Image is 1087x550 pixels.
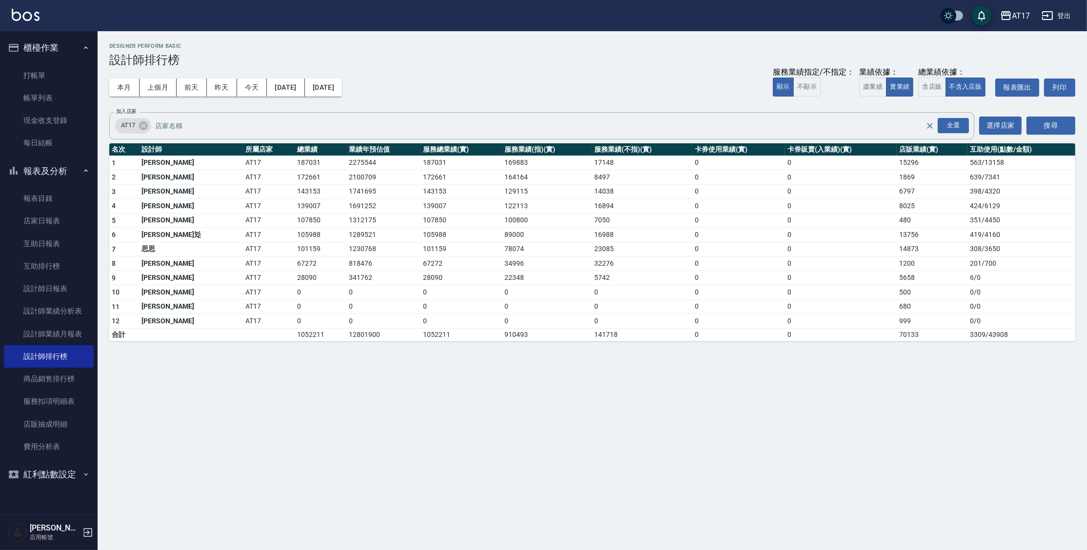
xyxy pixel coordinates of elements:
[4,435,94,458] a: 費用分析表
[295,242,346,256] td: 101159
[859,78,886,97] button: 虛業績
[995,79,1039,97] button: 報表匯出
[109,79,140,97] button: 本月
[4,64,94,87] a: 打帳單
[295,314,346,329] td: 0
[503,143,592,156] th: 服務業績(指)(實)
[139,299,242,314] td: [PERSON_NAME]
[346,328,421,341] td: 12801900
[346,271,421,285] td: 341762
[243,143,295,156] th: 所屬店家
[295,199,346,214] td: 139007
[785,228,897,242] td: 0
[923,119,937,133] button: Clear
[421,285,503,300] td: 0
[967,299,1075,314] td: 0 / 0
[503,314,592,329] td: 0
[785,213,897,228] td: 0
[692,184,785,199] td: 0
[692,285,785,300] td: 0
[8,523,27,542] img: Person
[153,117,943,134] input: 店家名稱
[785,199,897,214] td: 0
[243,156,295,170] td: AT17
[967,242,1075,256] td: 308 / 3650
[592,184,692,199] td: 14038
[692,299,785,314] td: 0
[139,242,242,256] td: 思思
[4,35,94,60] button: 櫃檯作業
[503,184,592,199] td: 129115
[109,43,1075,49] h2: Designer Perform Basic
[897,285,967,300] td: 500
[592,228,692,242] td: 16988
[692,156,785,170] td: 0
[897,242,967,256] td: 14873
[4,413,94,435] a: 店販抽成明細
[785,242,897,256] td: 0
[972,6,991,25] button: save
[421,242,503,256] td: 101159
[243,184,295,199] td: AT17
[897,156,967,170] td: 15296
[140,79,177,97] button: 上個月
[295,213,346,228] td: 107850
[967,213,1075,228] td: 351 / 4450
[243,314,295,329] td: AT17
[967,184,1075,199] td: 398 / 4320
[967,170,1075,185] td: 639 / 7341
[967,143,1075,156] th: 互助使用(點數/金額)
[421,143,503,156] th: 服務總業績(實)
[503,285,592,300] td: 0
[346,228,421,242] td: 1289521
[139,228,242,242] td: [PERSON_NAME]彣
[773,67,854,78] div: 服務業績指定/不指定：
[346,299,421,314] td: 0
[346,170,421,185] td: 2100709
[112,202,116,210] span: 4
[109,143,139,156] th: 名次
[421,328,503,341] td: 1052211
[4,345,94,368] a: 設計師排行榜
[139,314,242,329] td: [PERSON_NAME]
[4,368,94,390] a: 商品銷售排行榜
[785,256,897,271] td: 0
[785,328,897,341] td: 0
[692,228,785,242] td: 0
[692,213,785,228] td: 0
[503,256,592,271] td: 34996
[897,271,967,285] td: 5658
[946,78,986,97] button: 不含入店販
[785,285,897,300] td: 0
[295,170,346,185] td: 172661
[112,274,116,282] span: 9
[503,228,592,242] td: 89000
[936,116,971,135] button: Open
[897,213,967,228] td: 480
[116,108,137,115] label: 加入店家
[295,143,346,156] th: 總業績
[897,328,967,341] td: 70133
[4,323,94,345] a: 設計師業績月報表
[897,228,967,242] td: 13756
[592,328,692,341] td: 141718
[139,170,242,185] td: [PERSON_NAME]
[967,328,1075,341] td: 3309 / 43908
[503,213,592,228] td: 100800
[346,213,421,228] td: 1312175
[295,156,346,170] td: 187031
[295,228,346,242] td: 105988
[112,159,116,167] span: 1
[1027,117,1075,135] button: 搜尋
[897,143,967,156] th: 店販業績(實)
[267,79,304,97] button: [DATE]
[785,143,897,156] th: 卡券販賣(入業績)(實)
[243,271,295,285] td: AT17
[421,170,503,185] td: 172661
[305,79,342,97] button: [DATE]
[503,242,592,256] td: 78074
[938,118,969,133] div: 全選
[897,314,967,329] td: 999
[139,213,242,228] td: [PERSON_NAME]
[897,199,967,214] td: 8025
